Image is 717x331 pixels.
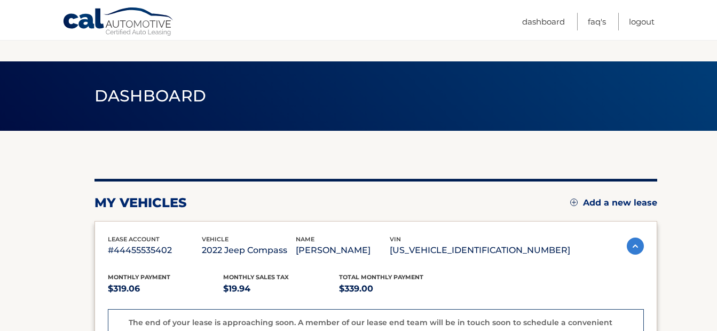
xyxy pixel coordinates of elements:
p: [PERSON_NAME] [296,243,390,258]
p: $19.94 [223,281,339,296]
a: Cal Automotive [62,7,175,38]
span: Monthly sales Tax [223,273,289,281]
span: lease account [108,235,160,243]
span: Dashboard [94,86,207,106]
img: add.svg [570,199,578,206]
h2: my vehicles [94,195,187,211]
p: 2022 Jeep Compass [202,243,296,258]
a: Dashboard [522,13,565,30]
img: accordion-active.svg [627,238,644,255]
span: vehicle [202,235,229,243]
p: $339.00 [339,281,455,296]
a: FAQ's [588,13,606,30]
p: #44455535402 [108,243,202,258]
p: $319.06 [108,281,224,296]
a: Logout [629,13,655,30]
span: Total Monthly Payment [339,273,423,281]
span: name [296,235,314,243]
span: Monthly Payment [108,273,170,281]
a: Add a new lease [570,198,657,208]
span: vin [390,235,401,243]
p: [US_VEHICLE_IDENTIFICATION_NUMBER] [390,243,570,258]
